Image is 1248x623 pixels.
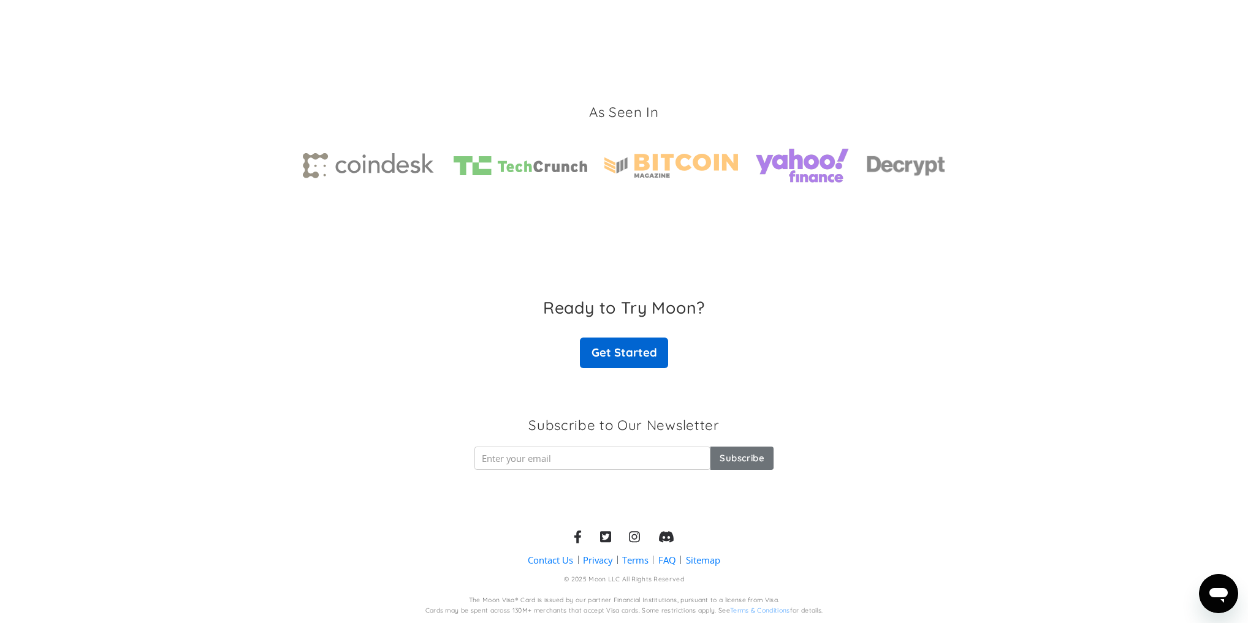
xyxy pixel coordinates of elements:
img: yahoo finance [755,140,850,192]
img: decrypt [867,153,945,178]
a: Sitemap [686,554,720,567]
a: Contact Us [528,554,573,567]
input: Subscribe [710,447,774,470]
a: FAQ [658,554,676,567]
input: Enter your email [474,447,710,470]
img: Bitcoin magazine [604,154,738,178]
h3: Subscribe to Our Newsletter [528,416,719,435]
a: Privacy [583,554,612,567]
a: Terms & Conditions [730,606,790,614]
h3: As Seen In [589,103,659,122]
form: Newsletter Form [474,447,774,470]
div: Cards may be spent across 130M+ merchants that accept Visa cards. Some restrictions apply. See fo... [425,606,823,616]
a: Terms [622,554,649,567]
iframe: Кнопка запуска окна обмена сообщениями [1199,574,1238,613]
div: © 2025 Moon LLC All Rights Reserved [564,575,684,584]
a: Get Started [580,338,668,368]
img: Coindesk [303,153,436,179]
div: The Moon Visa® Card is issued by our partner Financial Institutions, pursuant to a license from V... [469,596,780,605]
h3: Ready to Try Moon? [543,298,705,317]
img: TechCrunch [454,156,587,175]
